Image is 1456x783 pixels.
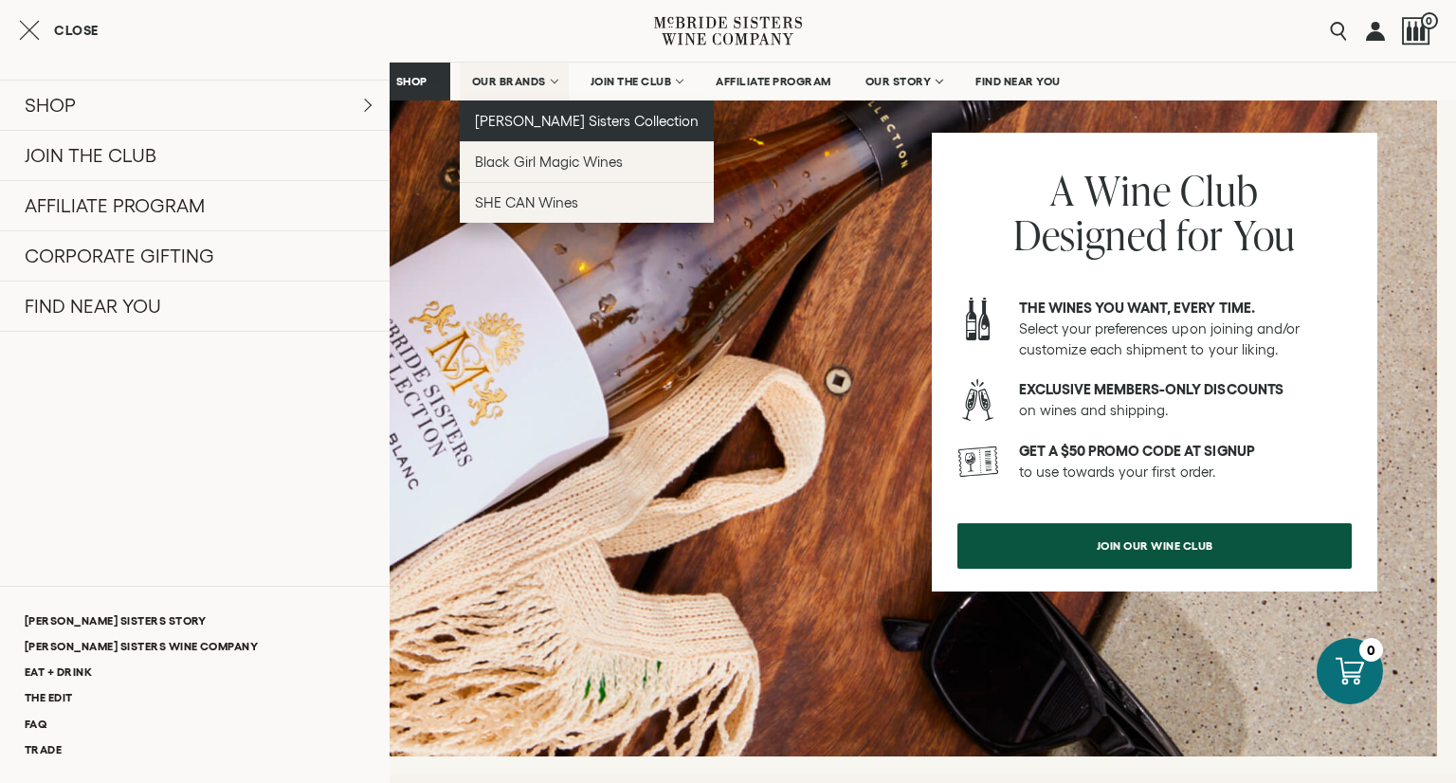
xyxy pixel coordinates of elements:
button: Close cart [19,19,99,42]
a: AFFILIATE PROGRAM [703,63,844,100]
span: AFFILIATE PROGRAM [716,75,831,88]
p: on wines and shipping. [1019,379,1352,421]
a: [PERSON_NAME] Sisters Collection [460,100,715,141]
a: OUR BRANDS [460,63,569,100]
span: SHOP [396,75,428,88]
p: Select your preferences upon joining and/or customize each shipment to your liking. [1019,298,1352,360]
span: join our wine club [1064,527,1247,564]
a: Black Girl Magic Wines [460,141,715,182]
a: SHE CAN Wines [460,182,715,223]
span: Club [1180,162,1258,218]
span: Black Girl Magic Wines [475,154,623,170]
span: 0 [1421,12,1438,29]
span: Designed [1013,207,1168,263]
strong: Get a $50 promo code at signup [1019,443,1255,459]
div: 0 [1359,638,1383,662]
strong: The wines you want, every time. [1019,300,1255,316]
span: SHE CAN Wines [475,194,578,210]
span: for [1176,207,1224,263]
span: Wine [1084,162,1171,218]
span: FIND NEAR YOU [975,75,1061,88]
a: join our wine club [957,523,1352,569]
p: to use towards your first order. [1019,441,1352,483]
a: SHOP [384,63,450,100]
span: JOIN THE CLUB [591,75,672,88]
span: You [1233,207,1297,263]
a: JOIN THE CLUB [578,63,695,100]
a: OUR STORY [853,63,955,100]
span: [PERSON_NAME] Sisters Collection [475,113,700,129]
strong: Exclusive members-only discounts [1019,381,1283,397]
span: A [1050,162,1075,218]
span: Close [54,24,99,37]
span: OUR STORY [865,75,932,88]
a: FIND NEAR YOU [963,63,1073,100]
span: OUR BRANDS [472,75,546,88]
